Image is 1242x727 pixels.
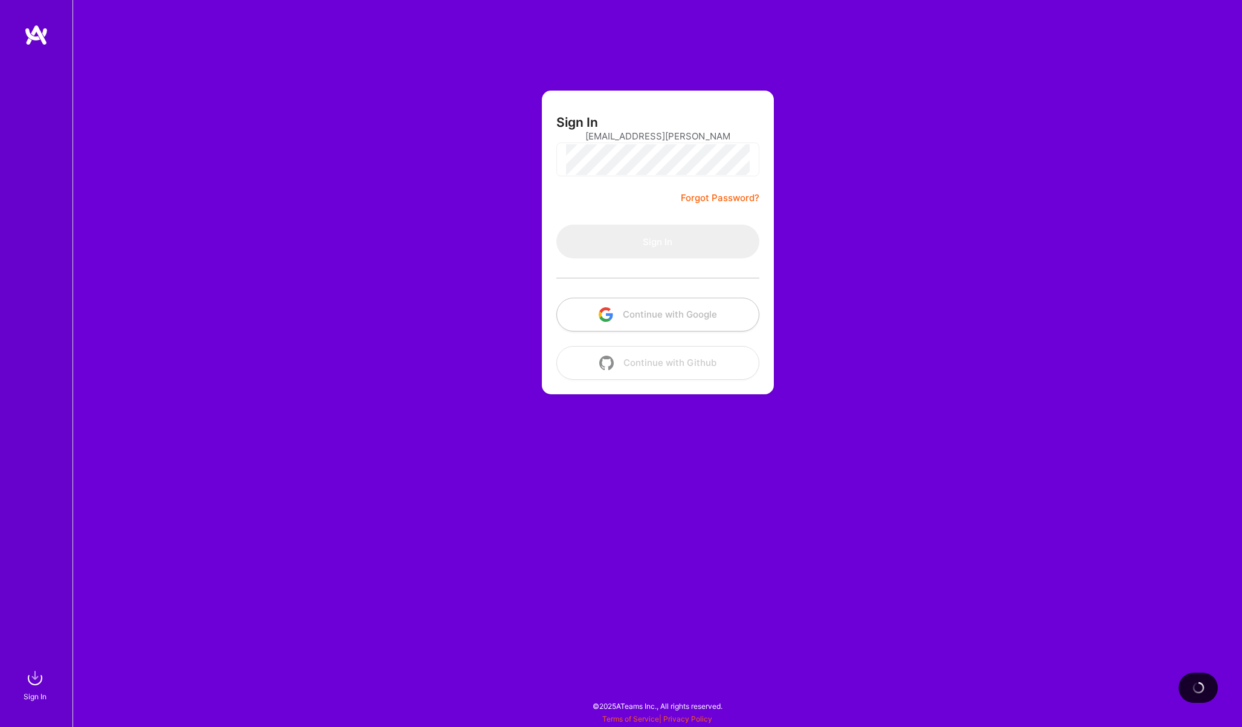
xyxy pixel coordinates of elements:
[585,121,730,152] input: Email...
[23,666,47,690] img: sign in
[1192,682,1205,694] img: loading
[24,690,47,703] div: Sign In
[556,298,759,331] button: Continue with Google
[602,714,712,723] span: |
[599,356,614,370] img: icon
[663,714,712,723] a: Privacy Policy
[556,346,759,380] button: Continue with Github
[24,24,48,46] img: logo
[599,307,613,322] img: icon
[556,115,598,130] h3: Sign In
[25,666,47,703] a: sign inSign In
[681,191,759,205] a: Forgot Password?
[602,714,659,723] a: Terms of Service
[72,691,1242,721] div: © 2025 ATeams Inc., All rights reserved.
[556,225,759,258] button: Sign In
